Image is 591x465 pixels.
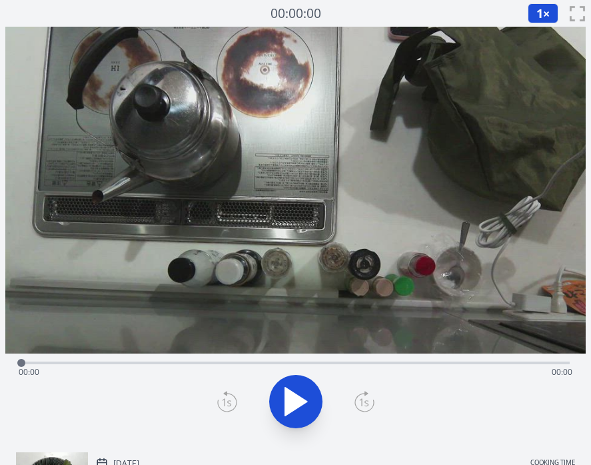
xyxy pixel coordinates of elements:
span: 1 [536,5,543,21]
a: 00:00:00 [271,4,321,23]
button: 1× [528,3,558,23]
span: 00:00 [552,366,572,378]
